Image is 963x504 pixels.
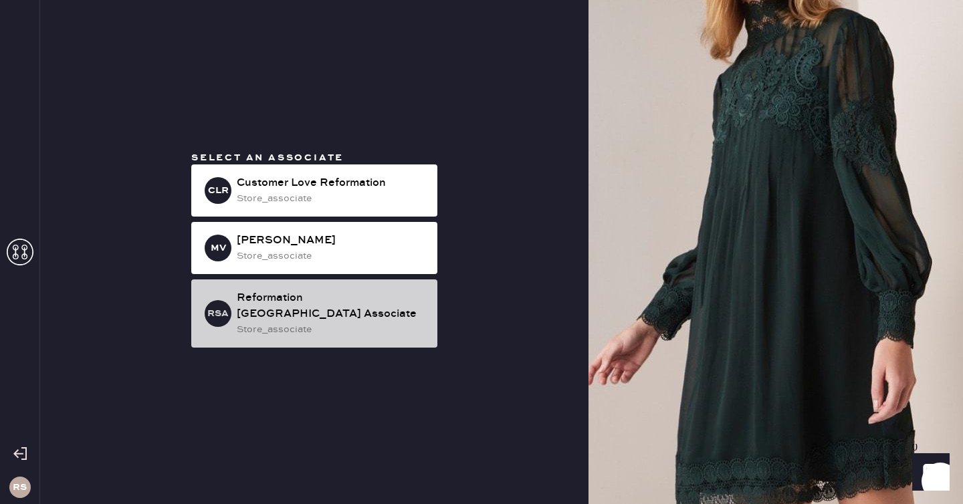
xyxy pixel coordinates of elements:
h3: MV [211,243,226,253]
div: store_associate [237,191,427,206]
h3: RSA [207,309,229,318]
div: [PERSON_NAME] [237,233,427,249]
div: Reformation [GEOGRAPHIC_DATA] Associate [237,290,427,322]
div: Customer Love Reformation [237,175,427,191]
h3: CLR [208,186,229,195]
h3: RS [13,483,27,492]
span: Select an associate [191,152,344,164]
div: store_associate [237,249,427,263]
div: store_associate [237,322,427,337]
iframe: Front Chat [899,444,957,501]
